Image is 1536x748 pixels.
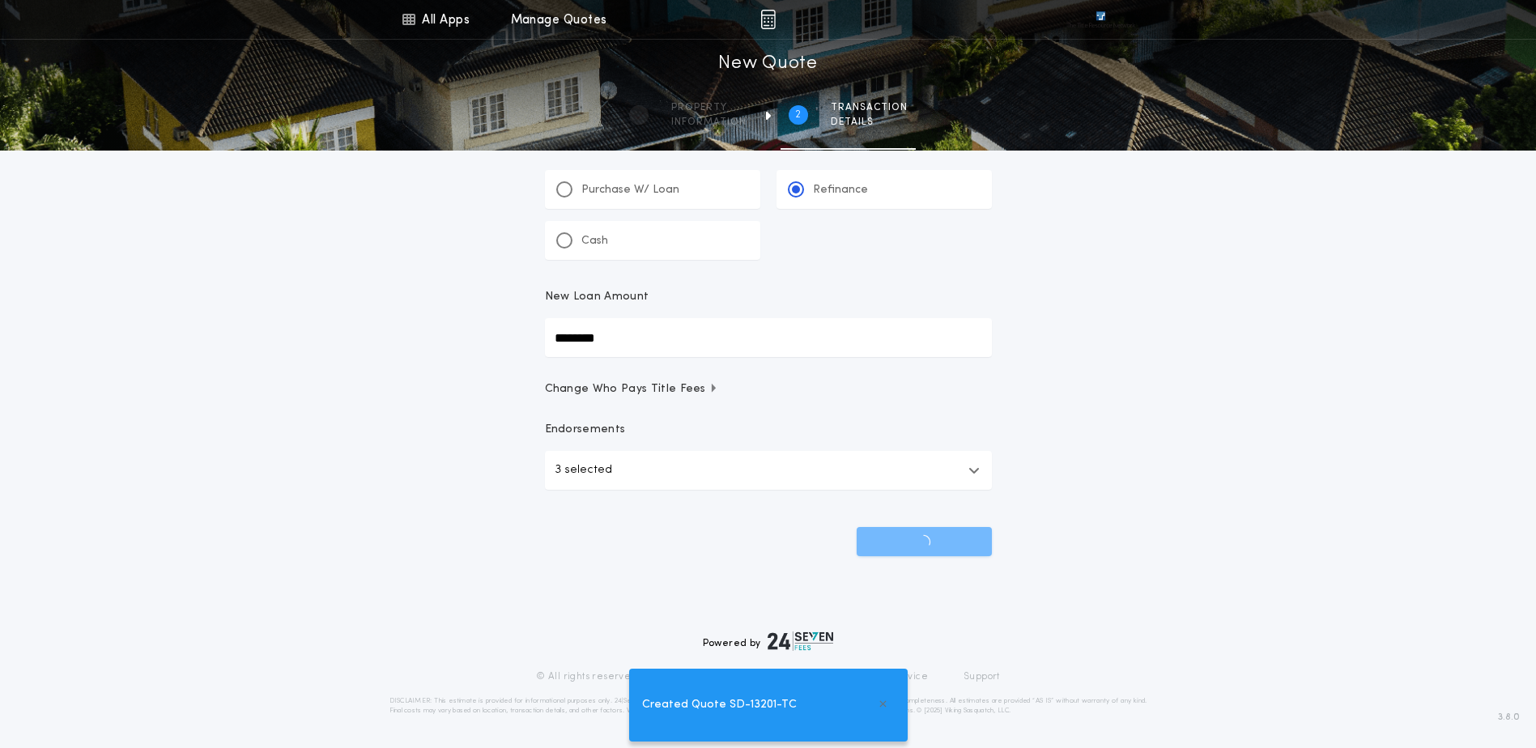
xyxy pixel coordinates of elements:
[760,10,776,29] img: img
[581,182,679,198] p: Purchase W/ Loan
[795,108,801,121] h2: 2
[813,182,868,198] p: Refinance
[581,233,608,249] p: Cash
[703,631,834,651] div: Powered by
[545,381,719,397] span: Change Who Pays Title Fees
[545,318,992,357] input: New Loan Amount
[1066,11,1134,28] img: vs-icon
[545,422,992,438] p: Endorsements
[642,696,797,714] span: Created Quote SD-13201-TC
[545,381,992,397] button: Change Who Pays Title Fees
[671,101,747,114] span: Property
[831,101,908,114] span: Transaction
[545,289,649,305] p: New Loan Amount
[555,461,612,480] p: 3 selected
[545,451,992,490] button: 3 selected
[671,116,747,129] span: information
[768,631,834,651] img: logo
[831,116,908,129] span: details
[718,51,817,77] h1: New Quote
